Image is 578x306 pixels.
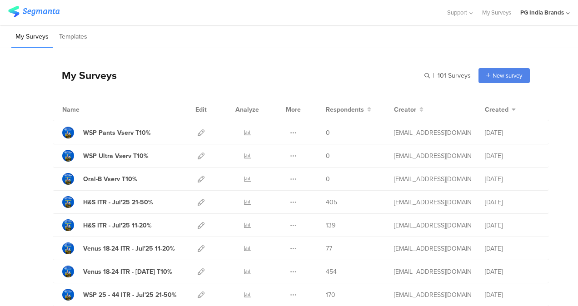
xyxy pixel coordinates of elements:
div: kar.s.1@pg.com [394,267,471,276]
li: Templates [55,26,91,48]
img: segmanta logo [8,6,60,17]
div: kar.s.1@pg.com [394,151,471,161]
span: 101 Surveys [438,71,471,80]
div: kar.s.1@pg.com [394,128,471,138]
div: [DATE] [485,267,539,276]
li: My Surveys [11,26,53,48]
div: [DATE] [485,128,539,138]
div: [DATE] [485,197,539,207]
span: Created [485,105,508,114]
div: WSP 25 - 44 ITR - Jul'25 21-50% [83,290,177,300]
a: H&S ITR - Jul'25 11-20% [62,219,152,231]
span: 454 [326,267,337,276]
div: [DATE] [485,151,539,161]
span: 0 [326,151,330,161]
button: Created [485,105,516,114]
span: Respondents [326,105,364,114]
span: 139 [326,221,335,230]
div: kar.s.1@pg.com [394,290,471,300]
div: PG India Brands [520,8,564,17]
span: 170 [326,290,335,300]
a: WSP Pants Vserv T10% [62,127,151,138]
div: Venus 18-24 ITR - Jul'25 T10% [83,267,172,276]
div: kar.s.1@pg.com [394,174,471,184]
div: H&S ITR - Jul'25 21-50% [83,197,153,207]
span: 0 [326,128,330,138]
div: Venus 18-24 ITR - Jul'25 11-20% [83,244,175,253]
div: Edit [191,98,211,121]
span: Support [447,8,467,17]
a: H&S ITR - Jul'25 21-50% [62,196,153,208]
a: Venus 18-24 ITR - [DATE] T10% [62,266,172,277]
div: [DATE] [485,174,539,184]
div: My Surveys [53,68,117,83]
span: | [432,71,436,80]
span: New survey [493,71,522,80]
span: Creator [394,105,416,114]
div: kar.s.1@pg.com [394,244,471,253]
div: kar.s.1@pg.com [394,197,471,207]
div: Analyze [234,98,261,121]
a: Venus 18-24 ITR - Jul'25 11-20% [62,242,175,254]
button: Creator [394,105,424,114]
div: [DATE] [485,290,539,300]
div: kar.s.1@pg.com [394,221,471,230]
div: [DATE] [485,221,539,230]
span: 0 [326,174,330,184]
span: 405 [326,197,337,207]
a: WSP 25 - 44 ITR - Jul'25 21-50% [62,289,177,301]
div: [DATE] [485,244,539,253]
span: 77 [326,244,332,253]
a: Oral-B Vserv T10% [62,173,137,185]
div: WSP Ultra Vserv T10% [83,151,149,161]
div: More [284,98,303,121]
button: Respondents [326,105,371,114]
div: Oral-B Vserv T10% [83,174,137,184]
div: H&S ITR - Jul'25 11-20% [83,221,152,230]
a: WSP Ultra Vserv T10% [62,150,149,162]
div: Name [62,105,117,114]
div: WSP Pants Vserv T10% [83,128,151,138]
